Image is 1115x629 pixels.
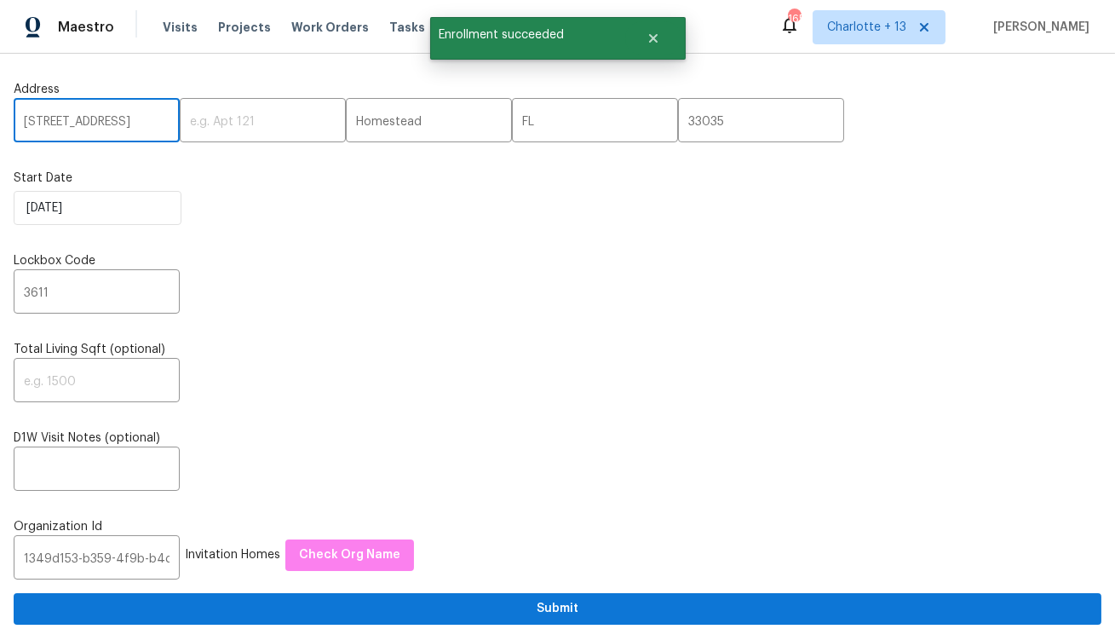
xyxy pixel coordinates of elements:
[389,21,425,33] span: Tasks
[218,19,271,36] span: Projects
[291,19,369,36] span: Work Orders
[14,252,1101,269] label: Lockbox Code
[14,191,181,225] input: M/D/YYYY
[430,17,625,53] span: Enrollment succeeded
[512,102,678,142] input: e.g. GA
[299,545,400,566] span: Check Org Name
[180,102,346,142] input: e.g. Apt 121
[14,593,1101,625] button: Submit
[14,518,1101,535] label: Organization Id
[185,549,280,561] span: Invitation Homes
[14,362,180,402] input: e.g. 1500
[14,341,1101,358] label: Total Living Sqft (optional)
[285,540,414,571] button: Check Org Name
[788,10,800,27] div: 165
[678,102,844,142] input: e.g. 30066
[163,19,198,36] span: Visits
[14,540,180,580] input: e.g. 83a26f94-c10f-4090-9774-6139d7b9c16c
[625,21,681,55] button: Close
[827,19,906,36] span: Charlotte + 13
[14,102,180,142] input: e.g. 123 Main St
[14,170,1101,187] label: Start Date
[58,19,114,36] span: Maestro
[14,274,180,314] input: e.g. 5341
[14,430,1101,447] label: D1W Visit Notes (optional)
[986,19,1089,36] span: [PERSON_NAME]
[14,81,1101,98] label: Address
[346,102,512,142] input: e.g. Atlanta
[27,598,1088,620] span: Submit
